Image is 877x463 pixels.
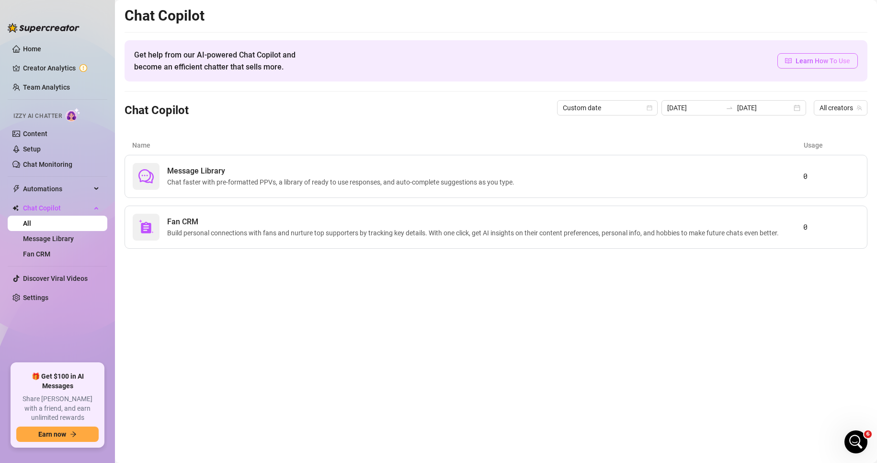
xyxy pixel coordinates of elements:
div: • 5h ago [100,145,127,155]
span: All creators [820,101,862,115]
img: logo-BBDzfeDw.svg [8,23,80,33]
input: Start date [667,103,722,113]
span: Chat faster with pre-formatted PPVs, a library of ready to use responses, and auto-complete sugge... [167,177,518,187]
article: 0 [803,171,859,182]
span: alright thanks! [43,136,92,143]
a: Discover Viral Videos [23,275,88,282]
span: read [785,58,792,64]
span: thunderbolt [12,185,20,193]
span: Chat Copilot [23,200,91,216]
span: Fan CRM [167,216,783,228]
span: team [856,105,862,111]
a: Message Library [23,235,74,243]
div: [PERSON_NAME] [43,145,98,155]
button: Earn nowarrow-right [16,427,99,442]
span: Earn now [38,430,66,438]
span: calendar [647,105,652,111]
p: Hi [PERSON_NAME] [19,68,172,84]
span: swap-right [726,104,733,112]
img: Profile image for Ella [121,15,140,35]
a: Chat Monitoring [23,161,72,168]
button: News [144,299,192,337]
a: Fan CRM [23,250,50,258]
span: News [159,323,177,330]
span: Message Library [167,165,518,177]
span: 6 [864,430,872,438]
div: Recent messageProfile image for Ellaalright thanks![PERSON_NAME]•5h ago [10,113,182,163]
div: Izzy just got smarter and safer ✨UpdateImprovement [10,221,182,343]
div: Improvement [54,296,104,307]
span: Home [13,323,34,330]
article: Usage [804,140,860,150]
div: Schedule a FREE consulting call: [20,176,172,186]
div: Close [165,15,182,33]
img: Profile image for Giselle [139,15,158,35]
a: Home [23,45,41,53]
a: Content [23,130,47,138]
div: Profile image for Ellaalright thanks![PERSON_NAME]•5h ago [10,127,182,162]
a: Team Analytics [23,83,70,91]
span: comment [138,169,154,184]
input: End date [737,103,792,113]
article: 0 [803,221,859,233]
img: svg%3e [138,220,154,235]
a: Learn How To Use [777,53,858,69]
a: Creator Analytics exclamation-circle [23,60,100,76]
a: Setup [23,145,41,153]
img: Profile image for Ella [20,135,39,154]
span: Custom date [563,101,652,115]
button: Help [96,299,144,337]
span: to [726,104,733,112]
img: logo [19,19,83,32]
article: Name [132,140,804,150]
span: arrow-right [70,431,77,438]
span: Get help from our AI-powered Chat Copilot and become an efficient chatter that sells more. [134,49,319,73]
p: How can we help? [19,84,172,101]
h3: Chat Copilot [125,103,189,118]
div: Update [20,296,50,307]
div: Recent message [20,121,172,131]
button: Find a time [20,190,172,209]
img: AI Chatter [66,108,80,122]
span: Automations [23,181,91,197]
iframe: Intercom live chat [844,430,867,453]
span: Izzy AI Chatter [13,112,62,121]
span: Share [PERSON_NAME] with a friend, and earn unlimited rewards [16,394,99,423]
img: Izzy just got smarter and safer ✨ [10,221,182,289]
a: All [23,220,31,227]
span: Help [112,323,127,330]
span: 🎁 Get $100 in AI Messages [16,372,99,391]
span: Build personal connections with fans and nurture top supporters by tracking key details. With one... [167,228,783,238]
a: Settings [23,294,48,301]
img: Chat Copilot [12,205,19,211]
button: Messages [48,299,96,337]
span: Learn How To Use [796,56,850,66]
h2: Chat Copilot [125,7,867,25]
img: Profile image for Yoni [103,15,122,35]
span: Messages [56,323,89,330]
